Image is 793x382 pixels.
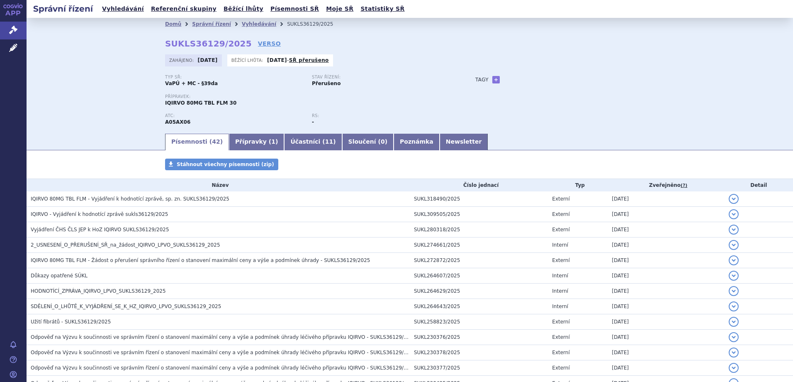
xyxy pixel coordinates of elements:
[410,345,548,360] td: SUKL230378/2025
[729,348,739,358] button: detail
[312,81,341,86] strong: Přerušeno
[177,162,274,167] span: Stáhnout všechny písemnosti (zip)
[342,134,394,150] a: Sloučení (0)
[410,330,548,345] td: SUKL230376/2025
[492,76,500,83] a: +
[608,222,724,238] td: [DATE]
[410,314,548,330] td: SUKL258823/2025
[394,134,440,150] a: Poznámka
[165,119,190,125] strong: ELAFIBRANOR
[410,191,548,207] td: SUKL318490/2025
[410,179,548,191] th: Číslo jednací
[31,211,168,217] span: IQIRVO - Vyjádření k hodnotící zprávě sukls36129/2025
[165,159,278,170] a: Stáhnout všechny písemnosti (zip)
[729,301,739,311] button: detail
[165,100,236,106] span: IQIRVO 80MG TBL FLM 30
[165,94,459,99] p: Přípravek:
[552,242,568,248] span: Interní
[552,257,569,263] span: Externí
[548,179,608,191] th: Typ
[552,288,568,294] span: Interní
[312,75,450,80] p: Stav řízení:
[312,119,314,125] strong: -
[268,3,321,15] a: Písemnosti SŘ
[165,75,304,80] p: Typ SŘ:
[31,304,221,309] span: SDĚLENÍ_O_LHŮTĚ_K_VYJÁDŘENÍ_SE_K_HZ_IQIRVO_LPVO_SUKLS36129_2025
[729,225,739,235] button: detail
[192,21,231,27] a: Správní řízení
[287,18,344,30] li: SUKLS36129/2025
[608,179,724,191] th: Zveřejněno
[729,332,739,342] button: detail
[475,75,489,85] h3: Tagy
[608,268,724,284] td: [DATE]
[552,211,569,217] span: Externí
[271,138,275,145] span: 1
[31,350,416,355] span: Odpověď na Výzvu k součinnosti ve správním řízení o stanovení maximální ceny a výše a podmínek úh...
[729,209,739,219] button: detail
[27,179,410,191] th: Název
[729,240,739,250] button: detail
[324,3,356,15] a: Moje SŘ
[608,284,724,299] td: [DATE]
[608,360,724,376] td: [DATE]
[410,268,548,284] td: SUKL264607/2025
[31,196,229,202] span: IQIRVO 80MG TBL FLM - Vyjádření k hodnotící zprávě, sp. zn. SUKLS36129/2025
[31,288,166,294] span: HODNOTÍCÍ_ZPRÁVA_IQIRVO_LPVO_SUKLS36129_2025
[221,3,266,15] a: Běžící lhůty
[410,360,548,376] td: SUKL230377/2025
[608,207,724,222] td: [DATE]
[381,138,385,145] span: 0
[608,314,724,330] td: [DATE]
[31,365,416,371] span: Odpověď na Výzvu k součinnosti ve správním řízení o stanovení maximální ceny a výše a podmínek úh...
[729,363,739,373] button: detail
[169,57,195,64] span: Zahájeno:
[165,134,229,150] a: Písemnosti (42)
[608,238,724,253] td: [DATE]
[100,3,146,15] a: Vyhledávání
[410,253,548,268] td: SUKL272872/2025
[165,113,304,118] p: ATC:
[27,3,100,15] h2: Správní řízení
[440,134,488,150] a: Newsletter
[31,273,88,279] span: Důkazy opatřené SÚKL
[552,304,568,309] span: Interní
[552,350,569,355] span: Externí
[258,39,281,48] a: VERSO
[165,81,218,86] strong: VaPÚ + MC - §39da
[608,299,724,314] td: [DATE]
[31,227,169,233] span: Vyjádření ČHS ČLS JEP k HoZ IQIRVO SUKLS36129/2025
[729,194,739,204] button: detail
[31,257,370,263] span: IQIRVO 80MG TBL FLM - Žádost o přerušení správního řízení o stanovení maximální ceny a výše a pod...
[312,113,450,118] p: RS:
[410,238,548,253] td: SUKL274661/2025
[681,183,687,189] abbr: (?)
[165,21,181,27] a: Domů
[552,227,569,233] span: Externí
[410,222,548,238] td: SUKL280318/2025
[165,39,252,49] strong: SUKLS36129/2025
[552,196,569,202] span: Externí
[148,3,219,15] a: Referenční skupiny
[552,319,569,325] span: Externí
[410,299,548,314] td: SUKL264643/2025
[608,330,724,345] td: [DATE]
[242,21,276,27] a: Vyhledávání
[410,284,548,299] td: SUKL264629/2025
[325,138,333,145] span: 11
[552,365,569,371] span: Externí
[729,286,739,296] button: detail
[358,3,407,15] a: Statistiky SŘ
[729,317,739,327] button: detail
[552,334,569,340] span: Externí
[267,57,287,63] strong: [DATE]
[729,271,739,281] button: detail
[410,207,548,222] td: SUKL309505/2025
[608,191,724,207] td: [DATE]
[289,57,329,63] a: SŘ přerušeno
[284,134,342,150] a: Účastníci (11)
[725,179,793,191] th: Detail
[229,134,284,150] a: Přípravky (1)
[31,334,416,340] span: Odpověď na Výzvu k součinnosti ve správním řízení o stanovení maximální ceny a výše a podmínek úh...
[729,255,739,265] button: detail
